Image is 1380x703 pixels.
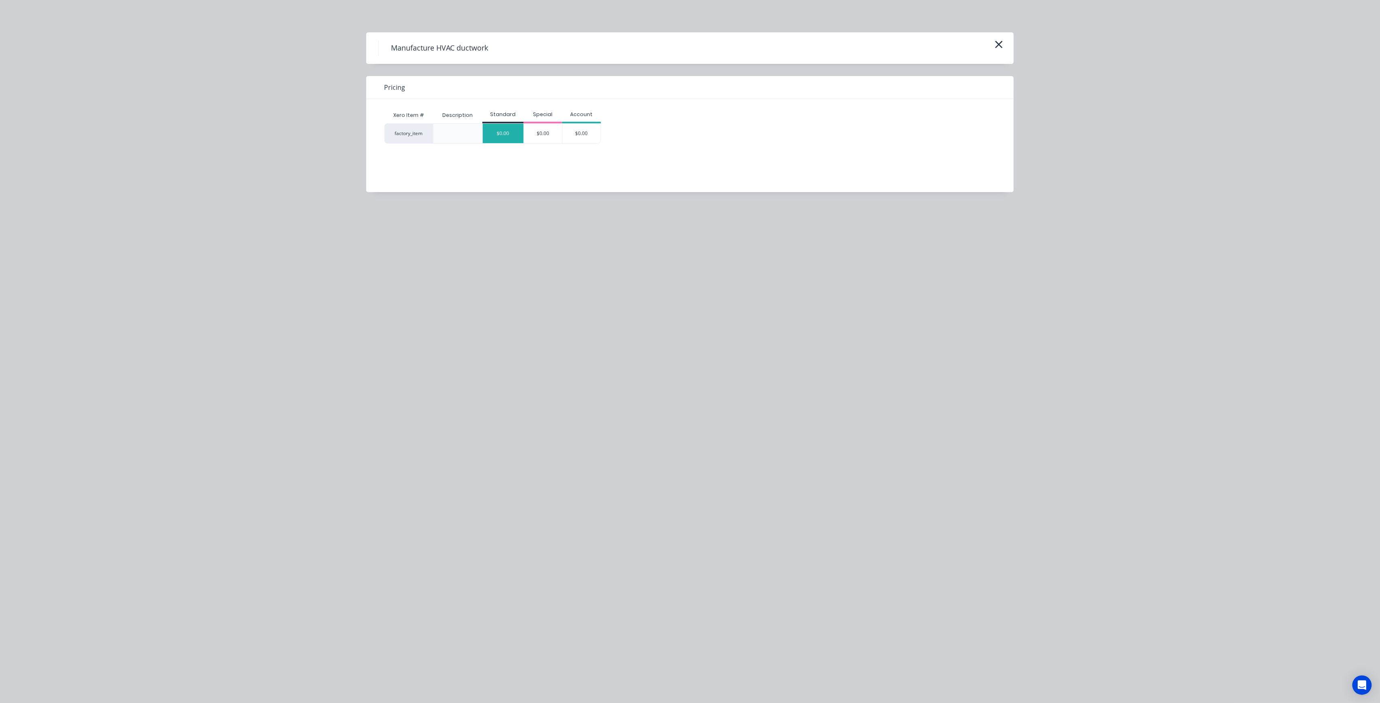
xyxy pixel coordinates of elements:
div: Account [562,111,601,118]
div: Open Intercom Messenger [1352,675,1372,695]
div: $0.00 [524,124,563,143]
div: Xero Item # [384,107,433,123]
div: $0.00 [563,124,601,143]
h4: Manufacture HVAC ductwork [378,40,500,56]
div: $0.00 [483,124,524,143]
div: factory_item [384,123,433,144]
div: Special [524,111,563,118]
div: Standard [482,111,524,118]
div: Description [436,105,479,125]
span: Pricing [384,83,405,92]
